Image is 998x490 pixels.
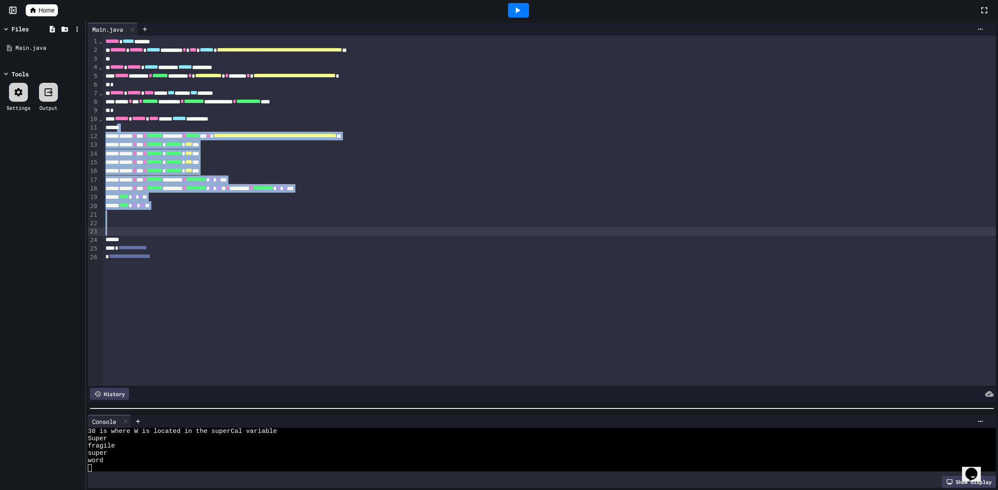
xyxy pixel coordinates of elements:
div: 1 [88,37,99,46]
div: 24 [88,236,99,245]
a: Home [26,4,58,16]
div: 21 [88,211,99,219]
div: 14 [88,150,99,158]
div: History [90,388,129,400]
div: Main.java [88,23,138,36]
div: 16 [88,167,99,175]
div: 22 [88,219,99,228]
div: 2 [88,46,99,54]
span: word [88,457,103,464]
span: Fold line [99,115,103,122]
div: 13 [88,141,99,149]
div: 18 [88,185,99,193]
div: 25 [88,245,99,253]
div: 12 [88,132,99,141]
div: Console [88,417,120,426]
span: Super [88,435,107,442]
div: 26 [88,253,99,262]
span: Home [39,6,54,15]
div: Main.java [88,25,127,34]
div: Console [88,415,131,428]
div: Show display [942,476,996,488]
div: 9 [88,106,99,115]
div: 20 [88,202,99,211]
div: 7 [88,89,99,98]
div: 6 [88,81,99,89]
span: super [88,450,107,457]
span: Fold line [99,64,103,71]
span: 38 is where W is located in the superCal variable [88,428,277,435]
div: 17 [88,176,99,185]
div: 23 [88,227,99,236]
span: Fold line [99,38,103,45]
div: 5 [88,72,99,81]
div: 10 [88,115,99,124]
div: 8 [88,98,99,106]
div: Files [12,24,29,33]
span: Fold line [99,90,103,97]
div: 3 [88,55,99,64]
div: 4 [88,63,99,72]
iframe: chat widget [962,456,989,481]
div: Settings [6,104,30,112]
div: Main.java [15,44,82,52]
span: fragile [88,442,115,450]
div: Output [39,104,57,112]
div: 19 [88,193,99,202]
div: Tools [12,70,29,79]
div: 15 [88,158,99,167]
div: 11 [88,124,99,132]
